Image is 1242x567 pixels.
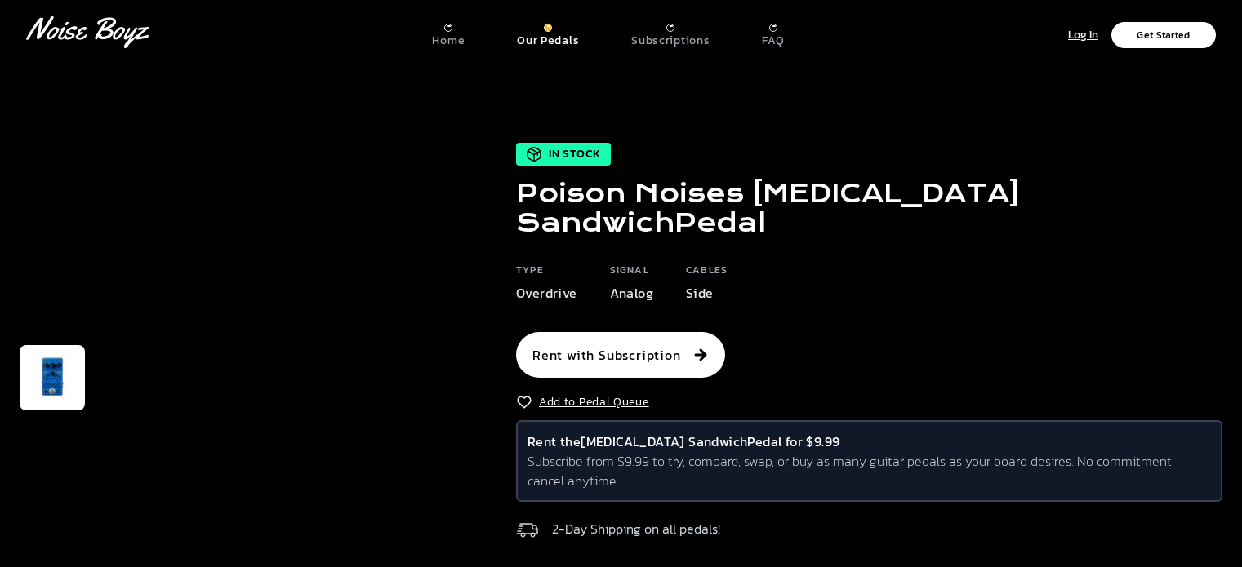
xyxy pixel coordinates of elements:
p: Subscribe from $9.99 to try, compare, swap, or buy as many guitar pedals as your board desires. N... [528,451,1211,490]
p: Our Pedals [517,33,579,48]
h6: Rent the [MEDICAL_DATA] Sandwich Pedal for $9.99 [528,432,1211,451]
p: 2-Day Shipping on all pedals! [552,518,720,539]
p: Overdrive [516,283,577,303]
p: Analog [610,283,653,303]
a: Our Pedals [517,17,579,48]
p: Subscriptions [631,33,710,48]
h6: Type [516,264,577,283]
p: Side [686,283,728,303]
button: Get Started [1111,22,1216,48]
p: Log In [1068,26,1098,45]
h6: Signal [610,264,653,283]
h1: Poison Noises [MEDICAL_DATA] Sandwich Pedal [516,179,1222,237]
p: Home [432,33,465,48]
a: Home [432,17,465,48]
p: FAQ [762,33,784,48]
img: Thumbnail Poison Noises Knuckle Sandwich Top View [26,352,78,404]
a: FAQ [762,17,784,48]
h6: Cables [686,264,728,283]
button: Add to Pedal Queue [516,394,649,410]
p: Get Started [1137,30,1190,40]
a: Subscriptions [631,17,710,48]
button: Rent with Subscription [516,332,725,378]
div: In Stock [516,143,611,166]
